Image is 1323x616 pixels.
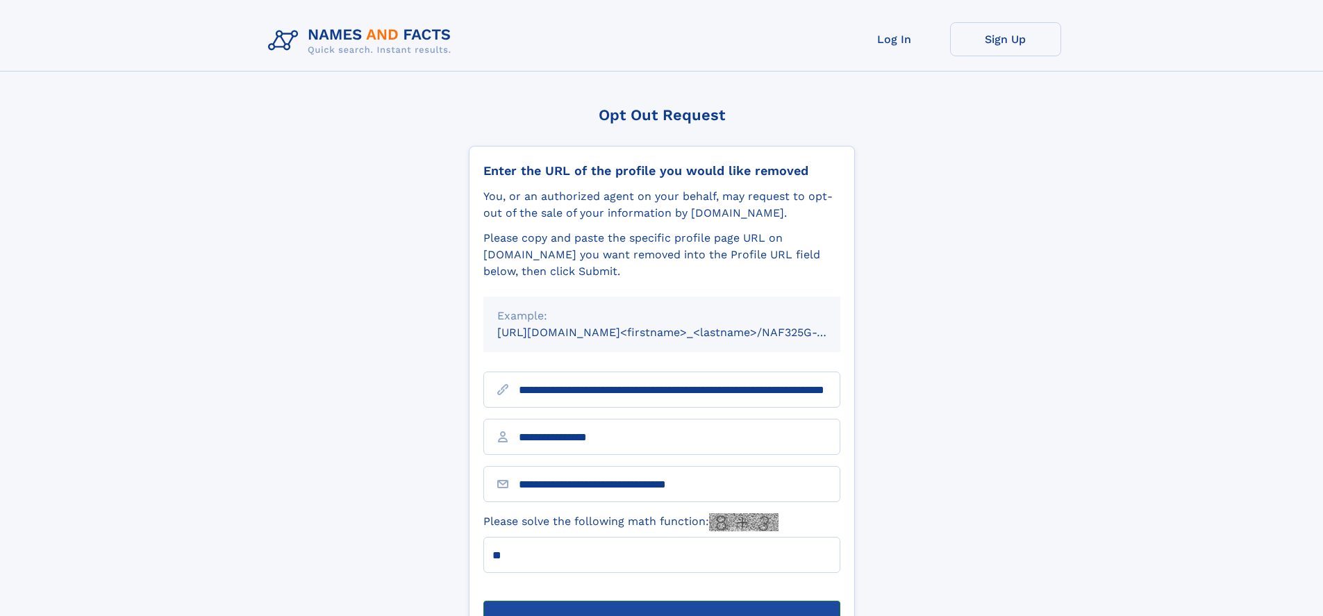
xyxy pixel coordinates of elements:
[469,106,855,124] div: Opt Out Request
[483,163,840,178] div: Enter the URL of the profile you would like removed
[950,22,1061,56] a: Sign Up
[263,22,463,60] img: Logo Names and Facts
[839,22,950,56] a: Log In
[497,326,867,339] small: [URL][DOMAIN_NAME]<firstname>_<lastname>/NAF325G-xxxxxxxx
[483,230,840,280] div: Please copy and paste the specific profile page URL on [DOMAIN_NAME] you want removed into the Pr...
[483,188,840,222] div: You, or an authorized agent on your behalf, may request to opt-out of the sale of your informatio...
[483,513,779,531] label: Please solve the following math function:
[497,308,826,324] div: Example:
